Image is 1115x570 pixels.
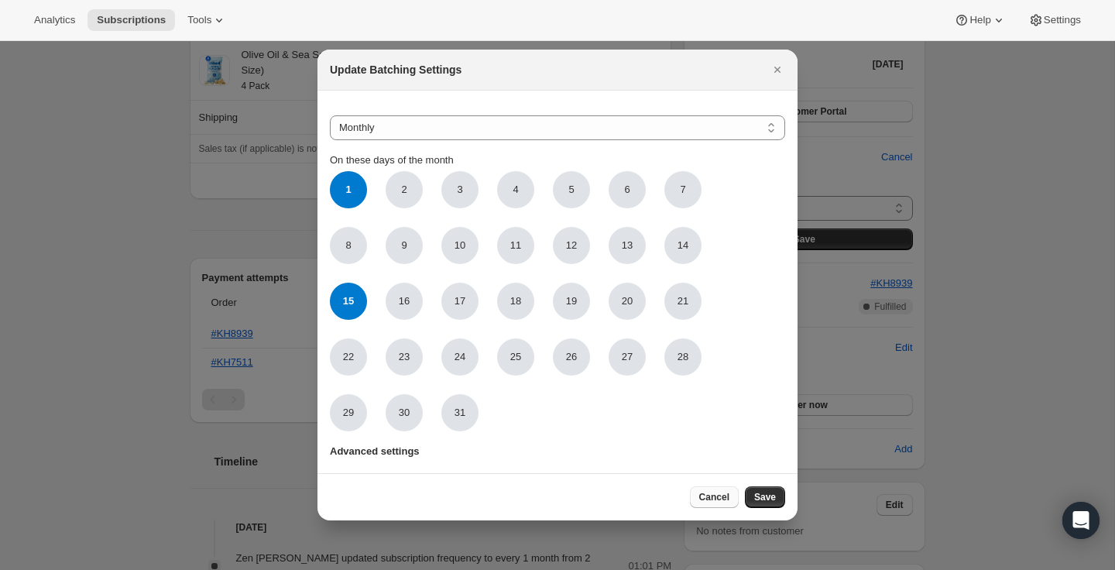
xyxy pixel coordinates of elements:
span: 9 [401,238,407,253]
span: 2 [401,182,407,197]
span: 24 [455,349,465,365]
span: 19 [566,294,577,309]
span: 27 [622,349,633,365]
button: Analytics [25,9,84,31]
span: 22 [343,349,354,365]
span: Settings [1044,14,1081,26]
span: Save [754,491,776,503]
span: 7 [680,182,685,197]
span: 25 [510,349,521,365]
span: 8 [345,238,351,253]
span: On these days of the month [330,154,454,166]
h2: Update Batching Settings [330,62,461,77]
div: Open Intercom Messenger [1062,502,1100,539]
span: Tools [187,14,211,26]
span: 23 [399,349,410,365]
button: Cancel [690,486,739,508]
button: Settings [1019,9,1090,31]
span: 1 [330,171,367,208]
span: 15 [330,283,367,320]
span: 5 [568,182,574,197]
span: 30 [399,405,410,421]
span: Analytics [34,14,75,26]
span: 4 [513,182,518,197]
span: 12 [566,238,577,253]
button: Subscriptions [87,9,175,31]
span: 20 [622,294,633,309]
button: Save [745,486,785,508]
span: 17 [455,294,465,309]
span: 10 [455,238,465,253]
span: 14 [678,238,688,253]
span: 6 [624,182,630,197]
span: Help [969,14,990,26]
span: 3 [457,182,462,197]
button: Close [767,59,788,81]
span: Subscriptions [97,14,166,26]
span: 18 [510,294,521,309]
span: 13 [622,238,633,253]
button: Help [945,9,1015,31]
span: 11 [510,238,521,253]
span: 31 [455,405,465,421]
span: 21 [678,294,688,309]
span: Cancel [699,491,729,503]
button: Tools [178,9,236,31]
span: Advanced settings [330,444,420,459]
span: 28 [678,349,688,365]
span: 29 [343,405,354,421]
span: 16 [399,294,410,309]
span: 26 [566,349,577,365]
